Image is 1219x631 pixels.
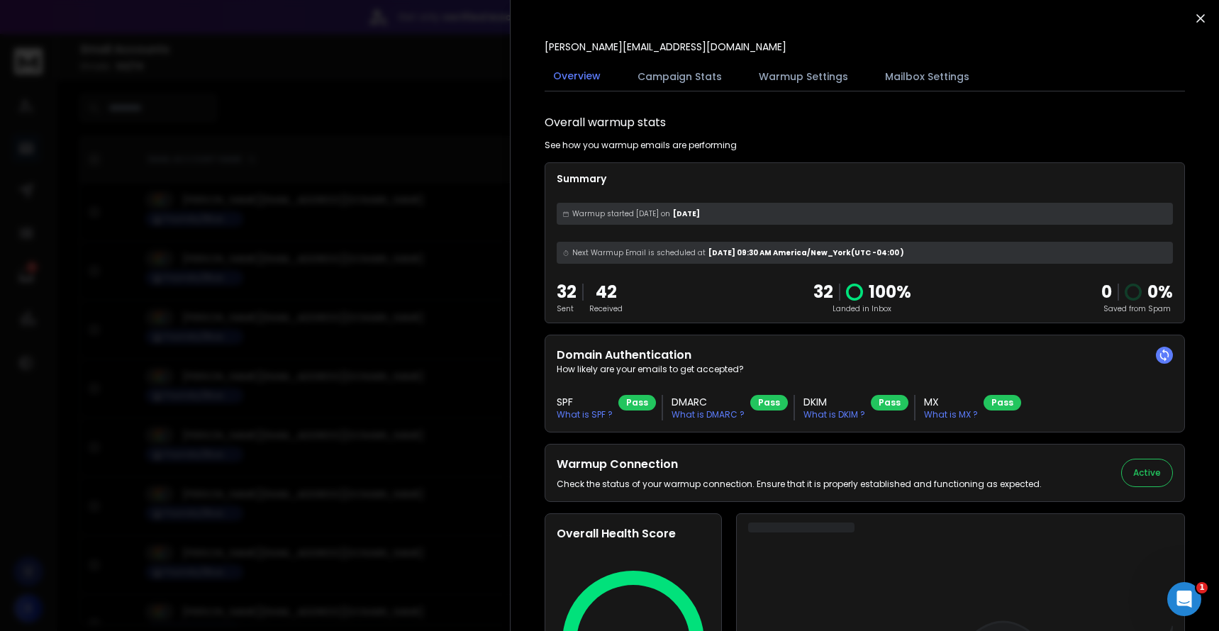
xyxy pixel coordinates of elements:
p: 32 [813,281,833,303]
p: See how you warmup emails are performing [545,140,737,151]
span: Warmup started [DATE] on [572,208,670,219]
div: Pass [750,395,788,411]
div: Pass [618,395,656,411]
p: 42 [589,281,623,303]
h1: Overall warmup stats [545,114,666,131]
p: Sent [557,303,577,314]
div: Pass [984,395,1021,411]
p: Check the status of your warmup connection. Ensure that it is properly established and functionin... [557,479,1042,490]
p: What is SPF ? [557,409,613,420]
button: Warmup Settings [750,61,857,92]
strong: 0 [1101,280,1112,303]
p: How likely are your emails to get accepted? [557,364,1173,375]
h3: SPF [557,395,613,409]
button: Campaign Stats [629,61,730,92]
p: [PERSON_NAME][EMAIL_ADDRESS][DOMAIN_NAME] [545,40,786,54]
button: Mailbox Settings [876,61,978,92]
p: What is DKIM ? [803,409,865,420]
iframe: Intercom live chat [1167,582,1201,616]
span: 1 [1196,582,1208,593]
p: What is MX ? [924,409,978,420]
h3: MX [924,395,978,409]
h2: Warmup Connection [557,456,1042,473]
div: Pass [871,395,908,411]
p: 32 [557,281,577,303]
p: 100 % [869,281,911,303]
h3: DKIM [803,395,865,409]
button: Active [1121,459,1173,487]
p: Landed in Inbox [813,303,911,314]
span: Next Warmup Email is scheduled at [572,247,706,258]
p: Saved from Spam [1101,303,1173,314]
div: [DATE] [557,203,1173,225]
p: Received [589,303,623,314]
button: Overview [545,60,609,93]
h2: Domain Authentication [557,347,1173,364]
p: What is DMARC ? [672,409,745,420]
p: 0 % [1147,281,1173,303]
h2: Overall Health Score [557,525,710,542]
div: [DATE] 09:30 AM America/New_York (UTC -04:00 ) [557,242,1173,264]
p: Summary [557,172,1173,186]
h3: DMARC [672,395,745,409]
